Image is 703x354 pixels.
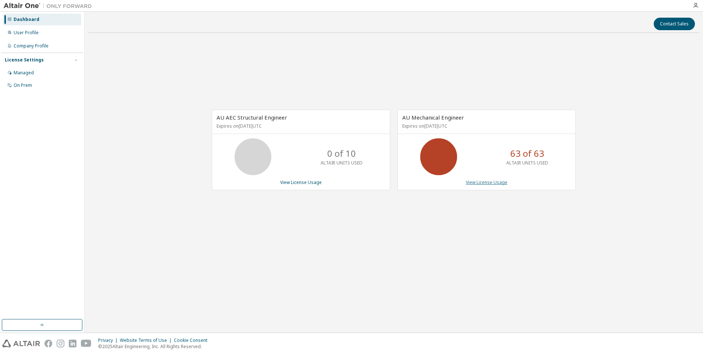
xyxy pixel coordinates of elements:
div: Privacy [98,337,120,343]
a: View License Usage [280,179,322,185]
p: Expires on [DATE] UTC [402,123,569,129]
p: © 2025 Altair Engineering, Inc. All Rights Reserved. [98,343,212,350]
span: AU AEC Structural Engineer [217,114,287,121]
img: linkedin.svg [69,340,76,347]
img: altair_logo.svg [2,340,40,347]
img: instagram.svg [57,340,64,347]
div: Cookie Consent [174,337,212,343]
p: 63 of 63 [510,147,544,160]
div: Company Profile [14,43,49,49]
div: Managed [14,70,34,76]
p: Expires on [DATE] UTC [217,123,383,129]
p: 0 of 10 [327,147,356,160]
div: On Prem [14,82,32,88]
p: ALTAIR UNITS USED [506,160,548,166]
div: User Profile [14,30,39,36]
div: Dashboard [14,17,39,22]
span: AU Mechanical Engineer [402,114,464,121]
div: License Settings [5,57,44,63]
a: View License Usage [466,179,507,185]
button: Contact Sales [654,18,695,30]
img: facebook.svg [44,340,52,347]
img: Altair One [4,2,96,10]
div: Website Terms of Use [120,337,174,343]
img: youtube.svg [81,340,92,347]
p: ALTAIR UNITS USED [321,160,363,166]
